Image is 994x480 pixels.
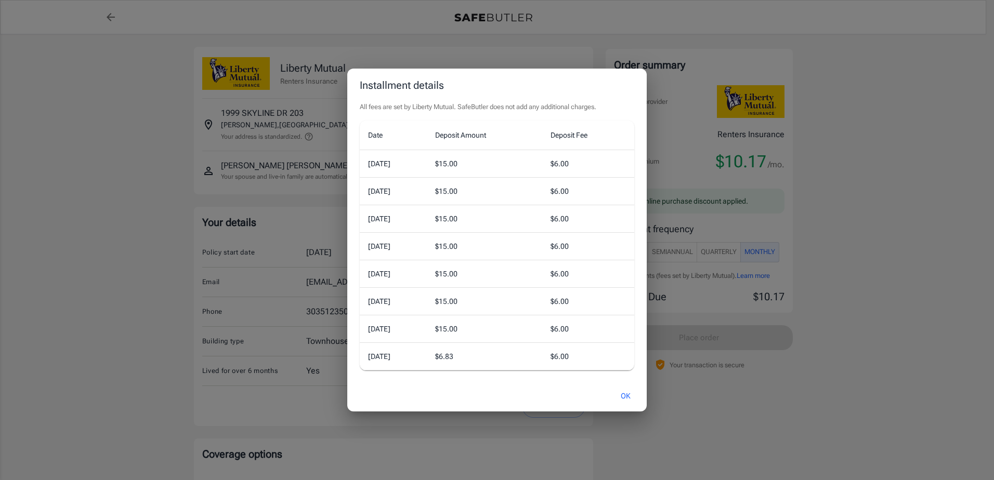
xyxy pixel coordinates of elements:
button: OK [609,385,643,407]
td: $ 15.00 [427,232,543,260]
td: $ 6.00 [542,150,634,177]
td: $ 15.00 [427,177,543,205]
td: [DATE] [360,177,427,205]
td: [DATE] [360,150,427,177]
td: $ 6.00 [542,177,634,205]
td: $ 6.00 [542,260,634,288]
td: $ 15.00 [427,315,543,343]
td: [DATE] [360,205,427,232]
td: [DATE] [360,232,427,260]
td: [DATE] [360,260,427,288]
td: $ 6.00 [542,288,634,315]
th: Date [360,121,427,150]
h2: Installment details [347,69,647,102]
td: $ 6.00 [542,205,634,232]
td: $ 15.00 [427,260,543,288]
td: [DATE] [360,315,427,343]
td: $ 15.00 [427,205,543,232]
th: Deposit Amount [427,121,543,150]
td: $ 15.00 [427,150,543,177]
td: $ 6.00 [542,315,634,343]
td: $ 15.00 [427,288,543,315]
td: $ 6.00 [542,232,634,260]
td: [DATE] [360,343,427,370]
th: Deposit Fee [542,121,634,150]
td: $ 6.00 [542,343,634,370]
td: $ 6.83 [427,343,543,370]
td: [DATE] [360,288,427,315]
p: All fees are set by Liberty Mutual. SafeButler does not add any additional charges. [360,102,634,112]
